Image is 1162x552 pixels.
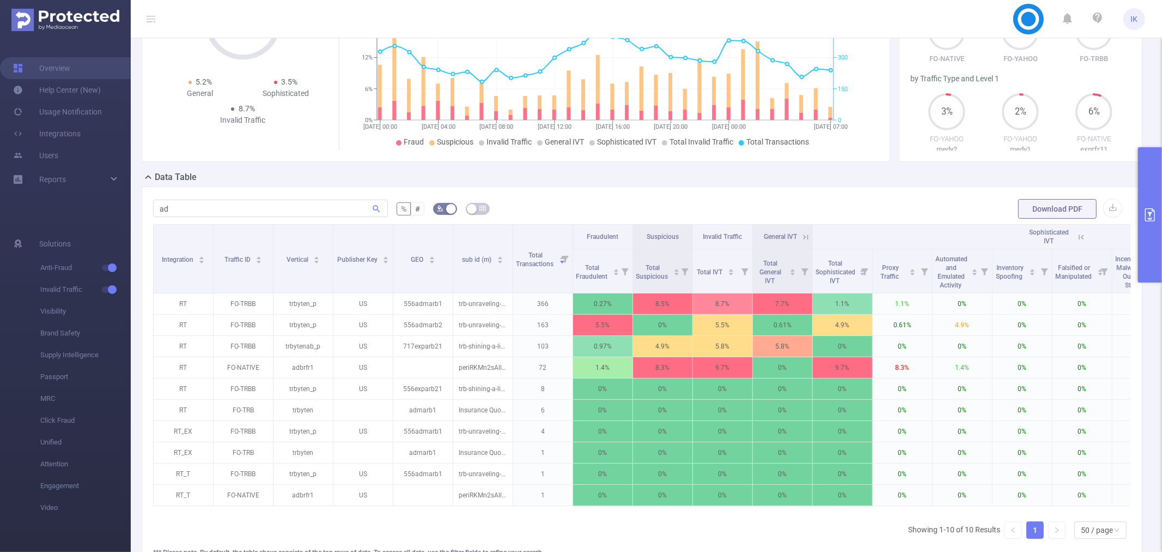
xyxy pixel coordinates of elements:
[633,400,692,421] p: 0%
[813,293,872,314] p: 1.1%
[453,293,513,314] p: trb-unraveling-the-mystery-of-insurance-quotes-a-clear-path-to-the-right-coverage
[816,260,855,285] span: Total Sophisticated IVT
[273,379,333,399] p: trbyten_p
[993,315,1052,335] p: 0%
[314,259,320,262] i: icon: caret-down
[214,442,273,463] p: FO-TRB
[573,357,632,378] p: 1.4%
[838,86,848,93] tspan: 150
[1053,464,1112,484] p: 0%
[287,256,310,263] span: Vertical
[273,485,333,506] p: adbrfr1
[239,104,255,113] span: 8.7%
[313,255,320,261] div: Sort
[513,421,573,442] p: 4
[693,315,752,335] p: 5.5%
[813,357,872,378] p: 9.7%
[479,205,486,212] i: icon: table
[362,55,373,62] tspan: 12%
[813,464,872,484] p: 0%
[910,73,1131,85] div: by Traffic Type and Level 1
[11,9,119,31] img: Protected Media
[513,357,573,378] p: 72
[545,137,584,146] span: General IVT
[814,123,848,130] tspan: [DATE] 07:00
[13,101,102,123] a: Usage Notification
[224,256,252,263] span: Traffic ID
[40,475,131,497] span: Engagement
[753,400,812,421] p: 0%
[917,249,932,293] i: Filter menu
[633,464,692,484] p: 0%
[333,336,393,357] p: US
[1055,264,1093,280] span: Falsified or Manipulated
[1053,442,1112,463] p: 0%
[383,255,389,258] i: icon: caret-up
[910,134,984,145] p: FO-YAHOO
[273,293,333,314] p: trbyten_p
[393,379,453,399] p: 556exparb21
[154,421,213,442] p: RT_EX
[613,267,619,271] i: icon: caret-up
[753,464,812,484] p: 0%
[1115,255,1152,289] span: Incentivized, Malware, or Out-of-Store
[813,421,872,442] p: 0%
[910,144,984,155] p: medy2
[273,400,333,421] p: trbyten
[573,336,632,357] p: 0.97%
[573,379,632,399] p: 0%
[154,315,213,335] p: RT
[1057,134,1131,145] p: FO-NATIVE
[977,249,992,293] i: Filter menu
[453,442,513,463] p: Insurance Quotes
[693,400,752,421] p: 0%
[933,293,992,314] p: 0%
[513,442,573,463] p: 1
[393,464,453,484] p: 556admarb1
[1097,249,1112,293] i: Filter menu
[1053,336,1112,357] p: 0%
[753,379,812,399] p: 0%
[453,315,513,335] p: trb-unraveling-the-mystery-of-insurance-quotes-a-clear-path-to-the-right-coverage
[13,57,70,79] a: Overview
[214,485,273,506] p: FO-NATIVE
[910,267,916,271] i: icon: caret-up
[753,357,812,378] p: 0%
[633,315,692,335] p: 0%
[753,315,812,335] p: 0.61%
[1010,527,1017,533] i: icon: left
[673,271,679,274] i: icon: caret-down
[393,442,453,463] p: admarb1
[596,123,630,130] tspan: [DATE] 16:00
[573,464,632,484] p: 0%
[404,137,424,146] span: Fraud
[910,271,916,274] i: icon: caret-down
[909,267,916,274] div: Sort
[693,421,752,442] p: 0%
[39,233,71,255] span: Solutions
[933,357,992,378] p: 1.4%
[40,431,131,453] span: Unified
[497,255,503,258] i: icon: caret-up
[935,255,968,289] span: Automated and Emulated Activity
[933,400,992,421] p: 0%
[1057,53,1131,64] p: FO-TRBB
[429,259,435,262] i: icon: caret-down
[198,255,205,261] div: Sort
[910,53,984,64] p: FO-NATIVE
[693,293,752,314] p: 8.7%
[429,255,435,261] div: Sort
[513,400,573,421] p: 6
[993,357,1052,378] p: 0%
[873,293,932,314] p: 1.1%
[1054,527,1060,533] i: icon: right
[13,145,58,166] a: Users
[971,267,978,274] div: Sort
[497,259,503,262] i: icon: caret-down
[873,400,932,421] p: 0%
[333,421,393,442] p: US
[13,123,81,145] a: Integrations
[333,464,393,484] p: US
[880,264,901,280] span: Proxy Traffic
[1053,357,1112,378] p: 0%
